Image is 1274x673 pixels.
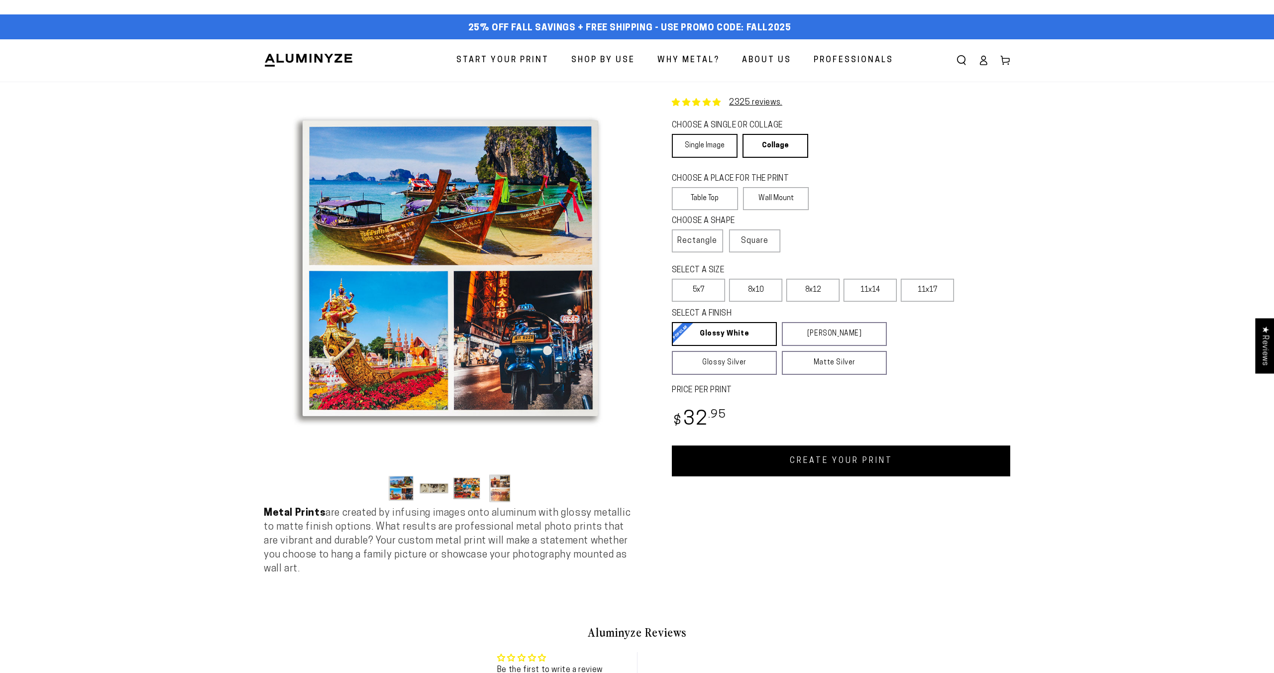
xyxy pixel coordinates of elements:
[735,47,799,74] a: About Us
[806,47,901,74] a: Professionals
[264,53,353,68] img: Aluminyze
[782,322,887,346] a: [PERSON_NAME]
[672,322,777,346] a: Glossy White
[672,446,1010,476] a: CREATE YOUR PRINT
[672,134,738,158] a: Single Image
[419,473,449,503] button: Load image 2 in gallery view
[1255,318,1274,373] div: Click to open Judge.me floating reviews tab
[386,473,416,503] button: Load image 1 in gallery view
[708,409,726,421] sup: .95
[485,473,515,503] button: Load image 4 in gallery view
[951,49,972,71] summary: Search our site
[264,82,637,506] media-gallery: Gallery Viewer
[677,235,717,247] span: Rectangle
[456,53,549,68] span: Start Your Print
[571,53,635,68] span: Shop By Use
[844,279,897,302] label: 11x14
[782,351,887,375] a: Matte Silver
[742,53,791,68] span: About Us
[564,47,642,74] a: Shop By Use
[743,134,808,158] a: Collage
[729,99,782,107] a: 2325 reviews.
[264,508,325,518] strong: Metal Prints
[657,53,720,68] span: Why Metal?
[901,279,954,302] label: 11x17
[673,415,682,428] span: $
[743,187,809,210] label: Wall Mount
[672,385,1010,396] label: PRICE PER PRINT
[786,279,840,302] label: 8x12
[672,279,725,302] label: 5x7
[672,97,782,109] a: 2325 reviews.
[650,47,727,74] a: Why Metal?
[452,473,482,503] button: Load image 3 in gallery view
[468,23,791,34] span: 25% off FALL Savings + Free Shipping - Use Promo Code: FALL2025
[264,508,631,574] span: are created by infusing images onto aluminum with glossy metallic to matte finish options. What r...
[729,279,782,302] label: 8x10
[449,47,556,74] a: Start Your Print
[741,235,768,247] span: Square
[672,173,800,185] legend: CHOOSE A PLACE FOR THE PRINT
[672,265,871,276] legend: SELECT A SIZE
[814,53,893,68] span: Professionals
[346,624,928,641] h2: Aluminyze Reviews
[672,120,799,131] legend: CHOOSE A SINGLE OR COLLAGE
[672,351,777,375] a: Glossy Silver
[672,308,863,320] legend: SELECT A FINISH
[497,652,603,664] div: Average rating is 0.00 stars
[672,187,738,210] label: Table Top
[672,216,771,227] legend: CHOOSE A SHAPE
[672,410,726,430] bdi: 32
